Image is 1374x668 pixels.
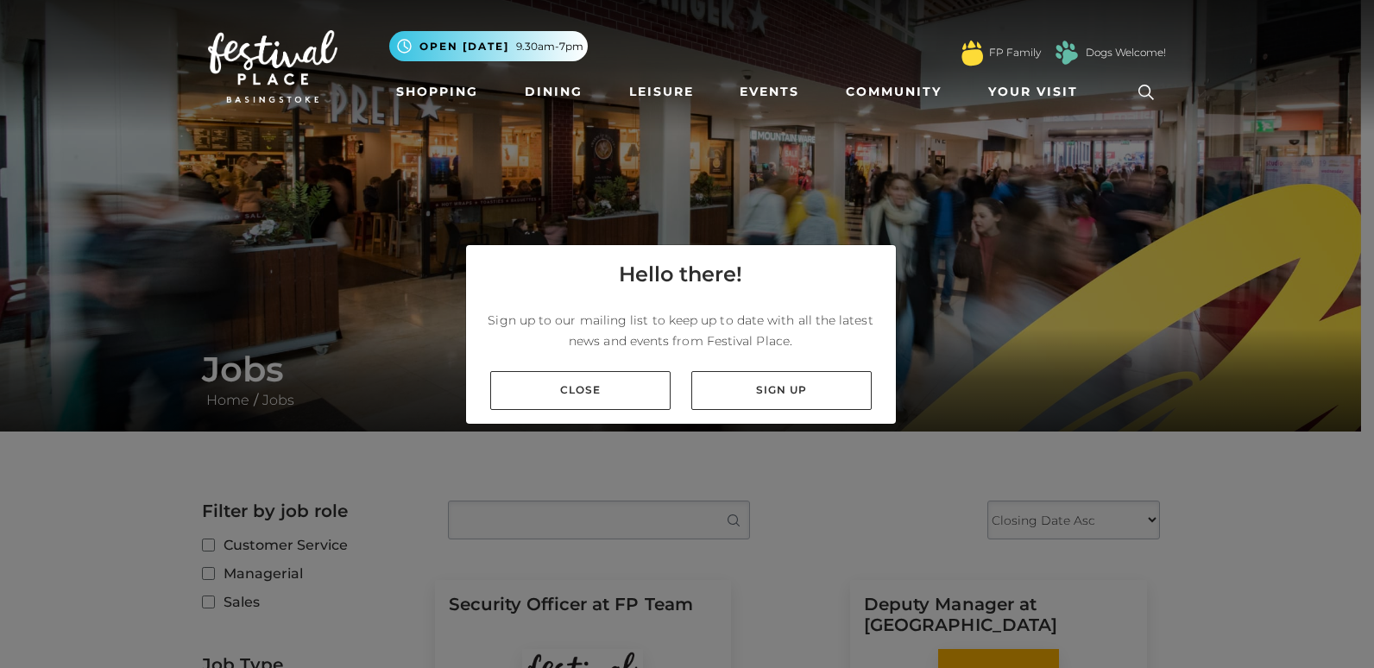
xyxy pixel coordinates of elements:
a: Events [733,76,806,108]
img: Festival Place Logo [208,30,337,103]
span: Open [DATE] [419,39,509,54]
a: Your Visit [981,76,1094,108]
a: Dining [518,76,589,108]
a: FP Family [989,45,1041,60]
a: Sign up [691,371,872,410]
a: Leisure [622,76,701,108]
span: Your Visit [988,83,1078,101]
h4: Hello there! [619,259,742,290]
a: Community [839,76,949,108]
span: 9.30am-7pm [516,39,583,54]
a: Shopping [389,76,485,108]
a: Close [490,371,671,410]
button: Open [DATE] 9.30am-7pm [389,31,588,61]
a: Dogs Welcome! [1086,45,1166,60]
p: Sign up to our mailing list to keep up to date with all the latest news and events from Festival ... [480,310,882,351]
